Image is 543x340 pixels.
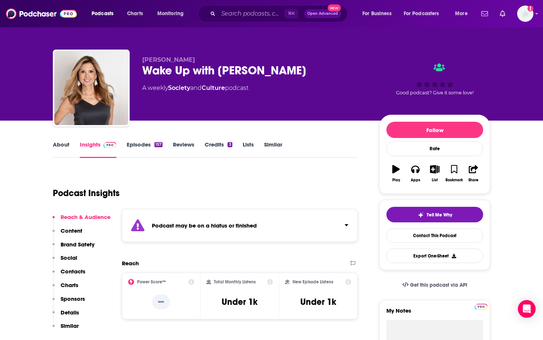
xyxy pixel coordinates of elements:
div: Share [468,178,478,182]
div: A weekly podcast [142,84,249,92]
a: Show notifications dropdown [478,7,491,20]
button: Reach & Audience [52,213,110,227]
button: Show profile menu [517,6,533,22]
img: Podchaser Pro [475,304,488,310]
span: For Business [362,9,392,19]
label: My Notes [386,307,483,320]
a: Get this podcast via API [396,276,473,294]
p: Brand Safety [61,241,95,248]
button: open menu [152,8,193,20]
img: tell me why sparkle [418,212,424,218]
a: Pro website [475,303,488,310]
div: Play [392,178,400,182]
a: About [53,141,69,158]
div: Search podcasts, credits, & more... [205,5,355,22]
span: Good podcast? Give it some love! [396,90,474,95]
button: Open AdvancedNew [304,9,341,18]
button: open menu [86,8,123,20]
button: Apps [406,160,425,187]
p: Charts [61,282,78,289]
p: Contacts [61,268,85,275]
button: open menu [450,8,477,20]
strong: Podcast may be on a hiatus or finished [152,222,257,229]
span: Charts [127,9,143,19]
a: Society [168,84,190,91]
h2: Power Score™ [137,279,166,285]
a: InsightsPodchaser Pro [80,141,116,158]
div: Bookmark [445,178,463,182]
span: More [455,9,468,19]
button: open menu [399,8,450,20]
p: Reach & Audience [61,213,110,221]
button: Contacts [52,268,85,282]
a: Credits3 [205,141,232,158]
button: List [425,160,444,187]
button: Bookmark [444,160,464,187]
span: ⌘ K [284,9,298,18]
button: Follow [386,122,483,138]
div: Open Intercom Messenger [518,300,536,318]
span: Open Advanced [307,12,338,16]
a: Reviews [173,141,194,158]
p: Similar [61,322,79,329]
p: Sponsors [61,295,85,302]
a: Show notifications dropdown [497,7,508,20]
div: Rate [386,141,483,156]
button: Play [386,160,406,187]
div: 157 [154,142,163,147]
span: For Podcasters [404,9,439,19]
a: Charts [122,8,147,20]
a: Lists [243,141,254,158]
span: Get this podcast via API [410,282,467,288]
button: Details [52,309,79,323]
span: Podcasts [92,9,113,19]
a: Episodes157 [127,141,163,158]
img: Wake Up with Marci [54,51,128,125]
img: Podchaser - Follow, Share and Rate Podcasts [6,7,77,21]
p: Social [61,254,77,261]
button: Social [52,254,77,268]
p: Content [61,227,82,234]
img: User Profile [517,6,533,22]
h2: Total Monthly Listens [214,279,256,285]
h1: Podcast Insights [53,188,120,199]
span: and [190,84,202,91]
p: Details [61,309,79,316]
span: Tell Me Why [427,212,452,218]
div: List [432,178,438,182]
h3: Under 1k [300,296,336,307]
h2: New Episode Listens [293,279,333,285]
button: Brand Safety [52,241,95,255]
div: Apps [411,178,420,182]
span: New [328,4,341,11]
button: Content [52,227,82,241]
button: tell me why sparkleTell Me Why [386,207,483,222]
h3: Under 1k [222,296,257,307]
a: Culture [202,84,225,91]
button: Share [464,160,483,187]
button: Sponsors [52,295,85,309]
button: Charts [52,282,78,295]
button: Similar [52,322,79,336]
p: -- [152,294,170,309]
h2: Reach [122,260,139,267]
img: Podchaser Pro [103,142,116,148]
a: Similar [264,141,282,158]
button: open menu [357,8,401,20]
button: Export One-Sheet [386,249,483,263]
span: [PERSON_NAME] [142,56,195,63]
svg: Add a profile image [527,6,533,11]
span: Logged in as torisims [517,6,533,22]
input: Search podcasts, credits, & more... [218,8,284,20]
div: 3 [228,142,232,147]
section: Click to expand status details [122,209,358,242]
span: Monitoring [157,9,184,19]
div: Good podcast? Give it some love! [379,56,490,102]
a: Contact This Podcast [386,228,483,243]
